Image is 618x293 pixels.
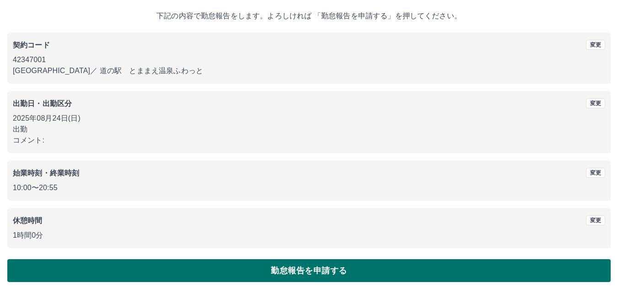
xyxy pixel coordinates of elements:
button: 変更 [586,40,605,50]
p: 2025年08月24日(日) [13,113,605,124]
p: コメント: [13,135,605,146]
p: 10:00 〜 20:55 [13,182,605,193]
p: 出勤 [13,124,605,135]
p: [GEOGRAPHIC_DATA] ／ 道の駅 とままえ温泉ふわっと [13,65,605,76]
b: 契約コード [13,41,50,49]
p: 下記の内容で勤怠報告をします。よろしければ 「勤怠報告を申請する」を押してください。 [7,11,611,21]
p: 42347001 [13,54,605,65]
b: 休憩時間 [13,217,43,224]
button: 勤怠報告を申請する [7,259,611,282]
button: 変更 [586,215,605,225]
button: 変更 [586,98,605,108]
b: 出勤日・出勤区分 [13,100,72,107]
button: 変更 [586,168,605,178]
p: 1時間0分 [13,230,605,241]
b: 始業時刻・終業時刻 [13,169,79,177]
